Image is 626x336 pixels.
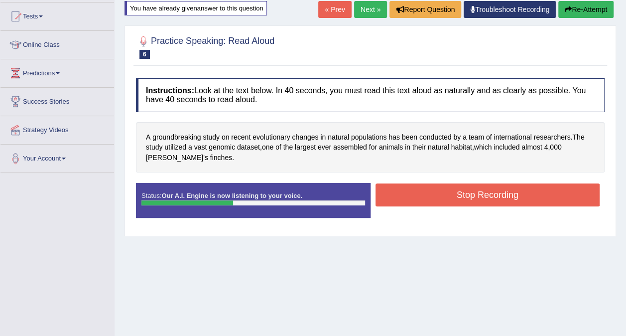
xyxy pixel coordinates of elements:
a: Your Account [0,145,114,169]
span: Click to see word definition [203,132,219,143]
span: Click to see word definition [333,142,367,153]
span: Click to see word definition [351,132,387,143]
span: Click to see word definition [252,132,290,143]
span: Click to see word definition [469,132,484,143]
a: Tests [0,2,114,27]
span: Click to see word definition [379,142,403,153]
span: Click to see word definition [486,132,492,143]
span: Click to see word definition [146,132,150,143]
button: Re-Attempt [558,1,614,18]
span: Click to see word definition [494,142,519,153]
span: Click to see word definition [533,132,570,143]
span: Click to see word definition [164,142,186,153]
span: Click to see word definition [292,132,318,143]
span: Click to see word definition [152,132,201,143]
strong: Our A.I. Engine is now listening to your voice. [161,192,302,199]
span: Click to see word definition [231,132,250,143]
div: Status: [136,183,371,218]
b: Instructions: [146,86,194,95]
span: Click to see word definition [544,142,548,153]
span: Click to see word definition [209,142,235,153]
span: Click to see word definition [320,132,326,143]
div: . , , , . [136,122,605,173]
span: Click to see word definition [412,142,426,153]
span: Click to see word definition [428,142,449,153]
span: Click to see word definition [194,142,207,153]
span: Click to see word definition [188,142,192,153]
span: Click to see word definition [283,142,293,153]
a: Online Class [0,31,114,56]
span: Click to see word definition [463,132,467,143]
span: Click to see word definition [146,142,162,153]
span: Click to see word definition [369,142,377,153]
a: Next » [354,1,387,18]
div: You have already given answer to this question [125,1,267,15]
span: Click to see word definition [451,142,472,153]
span: 6 [139,50,150,59]
span: Click to see word definition [550,142,561,153]
span: Click to see word definition [494,132,531,143]
span: Click to see word definition [275,142,281,153]
span: Click to see word definition [222,132,230,143]
span: Click to see word definition [405,142,410,153]
span: Click to see word definition [146,153,208,163]
span: Click to see word definition [453,132,461,143]
button: Stop Recording [376,183,600,206]
span: Click to see word definition [262,142,273,153]
span: Click to see word definition [402,132,417,143]
a: « Prev [318,1,351,18]
span: Click to see word definition [318,142,331,153]
a: Predictions [0,59,114,84]
button: Report Question [389,1,461,18]
span: Click to see word definition [388,132,400,143]
h4: Look at the text below. In 40 seconds, you must read this text aloud as naturally and as clearly ... [136,78,605,112]
span: Click to see word definition [295,142,316,153]
a: Troubleshoot Recording [464,1,556,18]
a: Success Stories [0,88,114,113]
span: Click to see word definition [474,142,492,153]
span: Click to see word definition [328,132,349,143]
span: Click to see word definition [521,142,542,153]
h2: Practice Speaking: Read Aloud [136,34,274,59]
span: Click to see word definition [237,142,260,153]
a: Strategy Videos [0,116,114,141]
span: Click to see word definition [419,132,452,143]
span: Click to see word definition [210,153,232,163]
span: Click to see word definition [572,132,584,143]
